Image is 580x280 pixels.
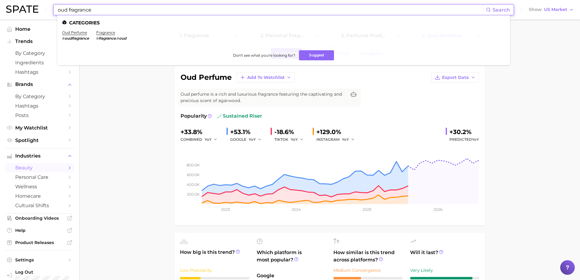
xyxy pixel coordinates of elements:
[15,269,84,275] span: Log Out
[333,267,403,274] div: Medium Convergence
[181,136,222,143] div: combined
[249,136,262,143] button: YoY
[15,257,64,263] span: Settings
[5,58,74,67] a: Ingredients
[15,125,64,131] span: My Watchlist
[5,201,74,210] a: cultural shifts
[5,255,74,264] a: Settings
[333,249,403,264] span: How similar is this trend across platforms?
[472,137,479,142] span: YoY
[181,91,346,104] span: Oud perfume is a rich and luxurious fragrance featuring the captivating and precious scent of aga...
[62,20,505,25] li: Categories
[5,191,74,201] a: homecare
[431,72,479,83] button: Export Data
[237,72,295,83] button: Add to Watchlist
[529,8,542,11] span: Show
[316,127,359,137] div: +129.0%
[230,127,266,137] div: +53.1%
[181,127,222,137] div: +33.8%
[15,174,64,180] span: personal care
[5,67,74,77] a: Hashtags
[65,36,89,41] em: oudfragrance
[410,249,480,264] span: Will it last?
[15,184,64,190] span: wellness
[5,111,74,120] a: Posts
[117,36,119,41] span: #
[15,69,64,75] span: Hashtags
[363,207,371,212] tspan: 2025
[181,112,207,120] span: Popularity
[291,207,301,212] tspan: 2024
[6,5,38,13] img: SPATE
[544,8,567,11] span: US Market
[62,30,87,35] a: oud perfume
[249,137,256,142] span: YoY
[180,277,249,279] div: 3 / 10
[15,165,64,171] span: beauty
[181,74,232,81] h1: oud perfume
[15,50,64,56] span: by Category
[119,36,126,41] em: oud
[5,37,74,46] button: Trends
[57,5,486,15] input: Search here for a brand, industry, or ingredient
[180,267,249,274] div: Low Popularity
[15,137,64,143] span: Spotlight
[180,249,249,264] span: How big is this trend?
[5,136,74,145] a: Spotlight
[527,6,575,14] button: ShowUS Market
[5,226,74,235] a: Help
[217,112,262,120] span: sustained riser
[5,163,74,172] a: beauty
[5,80,74,89] button: Brands
[274,127,308,137] div: -18.6%
[205,136,218,143] button: YoY
[433,207,442,212] tspan: 2026
[493,7,510,13] span: Search
[96,36,126,41] div: ,
[274,136,308,143] div: TIKTOK
[15,82,64,87] span: Brands
[5,238,74,247] a: Product Releases
[96,30,115,35] a: fragrance
[205,137,212,142] span: YoY
[99,36,116,41] em: fragrance
[96,36,99,41] span: #
[15,215,64,221] span: Onboarding Videos
[5,92,74,101] a: by Category
[15,228,64,233] span: Help
[15,193,64,199] span: homecare
[15,26,64,32] span: Home
[247,75,285,80] span: Add to Watchlist
[291,136,304,143] button: YoY
[291,137,298,142] span: YoY
[333,277,403,279] div: 4 / 10
[217,114,222,119] img: sustained riser
[5,48,74,58] a: by Category
[233,53,295,58] span: Don't see what you're looking for?
[5,182,74,191] a: wellness
[5,172,74,182] a: personal care
[5,101,74,111] a: Hashtags
[299,50,334,60] button: Suggest
[342,136,355,143] button: YoY
[15,153,64,159] span: Industries
[5,24,74,34] a: Home
[15,240,64,245] span: Product Releases
[221,207,230,212] tspan: 2023
[316,136,359,143] div: INSTAGRAM
[449,127,479,137] div: +30.2%
[15,112,64,118] span: Posts
[5,151,74,161] button: Industries
[410,277,480,279] div: 9 / 10
[230,136,266,143] div: GOOGLE
[449,136,479,143] span: Predicted
[5,214,74,223] a: Onboarding Videos
[15,39,64,44] span: Trends
[257,249,326,269] span: Which platform is most popular?
[342,137,349,142] span: YoY
[62,36,65,41] span: #
[15,103,64,109] span: Hashtags
[410,267,480,274] div: Very Likely
[5,123,74,133] a: My Watchlist
[15,94,64,99] span: by Category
